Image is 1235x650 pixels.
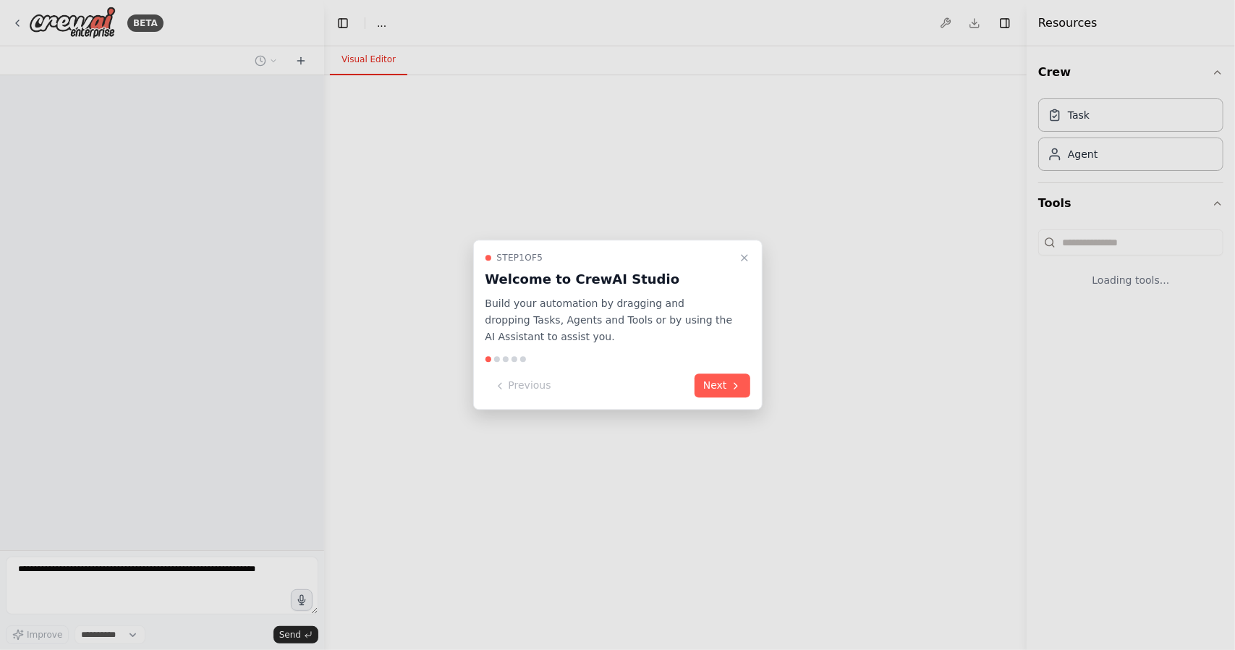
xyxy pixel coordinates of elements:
button: Next [695,374,750,398]
button: Hide left sidebar [333,13,353,33]
p: Build your automation by dragging and dropping Tasks, Agents and Tools or by using the AI Assista... [485,295,733,345]
button: Previous [485,374,560,398]
button: Close walkthrough [736,249,753,266]
h3: Welcome to CrewAI Studio [485,269,733,290]
span: Step 1 of 5 [497,252,543,263]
